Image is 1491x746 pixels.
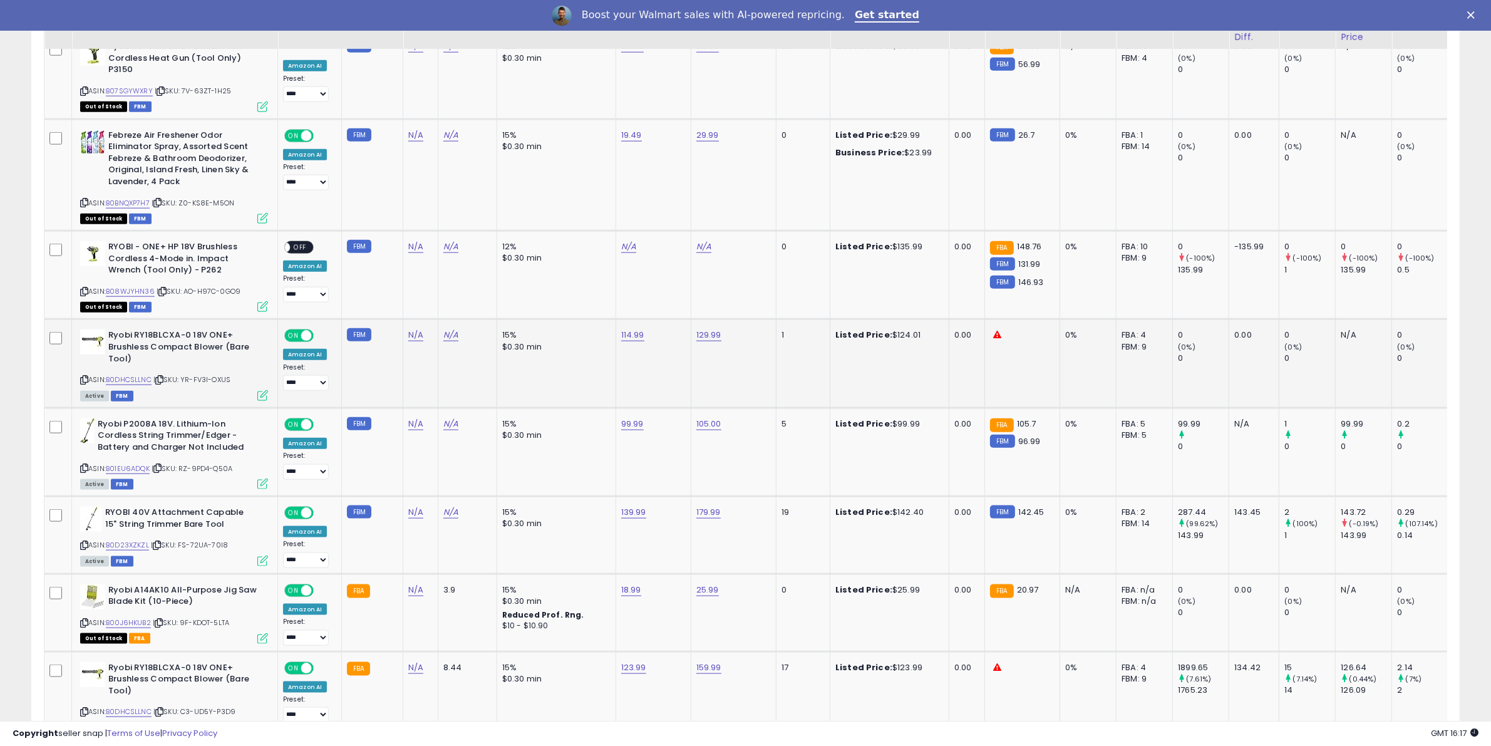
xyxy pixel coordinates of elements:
[1349,253,1378,263] small: (-100%)
[1122,329,1163,341] div: FBA: 4
[782,418,820,430] div: 5
[1122,596,1163,607] div: FBM: n/a
[1018,276,1044,288] span: 146.93
[990,241,1013,255] small: FBA
[1431,727,1478,739] span: 2025-09-17 16:17 GMT
[347,662,370,676] small: FBA
[151,540,228,550] span: | SKU: FS-72UA-70I8
[1122,341,1163,353] div: FBM: 9
[621,241,636,253] a: N/A
[106,707,152,717] a: B0DHCSLLNC
[1397,152,1448,163] div: 0
[835,147,939,158] div: $23.99
[696,241,711,253] a: N/A
[108,130,261,191] b: Febreze Air Freshener Odor Eliminator Spray, Assorted Scent Febreze & Bathroom Deodorizer, Origin...
[1178,607,1229,618] div: 0
[990,584,1013,598] small: FBA
[1065,130,1107,141] div: 0%
[1065,507,1107,518] div: 0%
[283,695,332,723] div: Preset:
[157,286,240,296] span: | SKU: AO-H97C-0GO9
[80,101,127,112] span: All listings that are currently out of stock and unavailable for purchase on Amazon
[1397,64,1448,75] div: 0
[990,257,1014,271] small: FBM
[990,418,1013,432] small: FBA
[152,198,234,208] span: | SKU: Z0-KS8E-M5ON
[835,584,892,596] b: Listed Price:
[1018,435,1041,447] span: 96.99
[990,505,1014,519] small: FBM
[502,621,606,631] div: $10 - $10.90
[13,728,217,740] div: seller snap | |
[1178,130,1229,141] div: 0
[621,329,644,341] a: 114.99
[1397,53,1415,63] small: (0%)
[1178,241,1229,252] div: 0
[80,507,102,532] img: 21jYAIcEmVL._SL40_.jpg
[1341,584,1382,596] div: N/A
[1234,418,1269,430] div: N/A
[1178,142,1195,152] small: (0%)
[1397,342,1415,352] small: (0%)
[1065,584,1107,596] div: N/A
[1178,329,1229,341] div: 0
[1018,258,1041,270] span: 131.99
[80,479,109,490] span: All listings currently available for purchase on Amazon
[1186,674,1211,684] small: (7.61%)
[954,507,975,518] div: 0.00
[80,418,268,488] div: ASIN:
[1178,662,1229,673] div: 1899.65
[1284,607,1335,618] div: 0
[1122,507,1163,518] div: FBA: 2
[782,584,820,596] div: 0
[153,707,235,717] span: | SKU: C3-UD5Y-P3D9
[1397,418,1448,430] div: 0.2
[1349,674,1377,684] small: (0.44%)
[954,584,975,596] div: 0.00
[1178,353,1229,364] div: 0
[835,662,939,673] div: $123.99
[1018,58,1041,70] span: 56.99
[1234,130,1269,141] div: 0.00
[990,58,1014,71] small: FBM
[1284,53,1302,63] small: (0%)
[106,464,150,474] a: B01EU6ADQK
[1397,441,1448,452] div: 0
[502,673,606,685] div: $0.30 min
[1284,507,1335,518] div: 2
[1018,129,1035,141] span: 26.7
[782,662,820,673] div: 17
[855,9,919,23] a: Get started
[98,418,250,457] b: Ryobi P2008A 18V. Lithium-Ion Cordless String Trimmer/Edger - Battery and Charger Not Included
[782,329,820,341] div: 1
[1293,674,1318,684] small: (7.14%)
[1397,353,1448,364] div: 0
[347,128,371,142] small: FBM
[1065,662,1107,673] div: 0%
[283,75,332,103] div: Preset:
[347,240,371,253] small: FBM
[1284,264,1335,276] div: 1
[1017,241,1042,252] span: 148.76
[1122,141,1163,152] div: FBM: 14
[106,375,152,385] a: B0DHCSLLNC
[1341,264,1391,276] div: 135.99
[1178,53,1195,63] small: (0%)
[621,418,644,430] a: 99.99
[502,507,606,518] div: 15%
[283,349,327,360] div: Amazon AI
[1284,64,1335,75] div: 0
[443,329,458,341] a: N/A
[835,506,892,518] b: Listed Price:
[1349,519,1379,529] small: (-0.19%)
[1284,418,1335,430] div: 1
[1397,507,1448,518] div: 0.29
[312,130,332,141] span: OFF
[502,141,606,152] div: $0.30 min
[443,418,458,430] a: N/A
[80,329,105,355] img: 31bc52fl6nL._SL40_.jpg
[283,438,327,449] div: Amazon AI
[443,506,458,519] a: N/A
[1017,418,1036,430] span: 105.7
[108,241,261,279] b: RYOBI - ONE+ HP 18V Brushless Cordless 4-Mode in. Impact Wrench (Tool Only) - P262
